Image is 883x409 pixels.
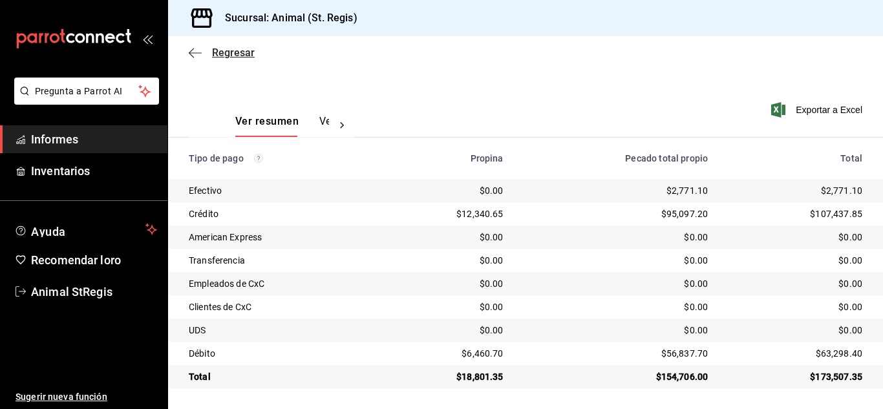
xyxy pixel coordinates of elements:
font: $0.00 [838,232,862,242]
font: $0.00 [480,232,504,242]
font: Ver pagos [319,115,368,127]
font: Animal StRegis [31,285,112,299]
font: UDS [189,325,206,335]
font: $2,771.10 [666,185,708,196]
font: $0.00 [684,325,708,335]
font: $0.00 [838,302,862,312]
font: Informes [31,132,78,146]
font: Recomendar loro [31,253,121,267]
a: Pregunta a Parrot AI [9,94,159,107]
font: $0.00 [684,232,708,242]
button: abrir_cajón_menú [142,34,153,44]
font: $6,460.70 [462,348,503,359]
font: Transferencia [189,255,245,266]
font: $2,771.10 [821,185,862,196]
font: $12,340.65 [456,209,504,219]
font: $0.00 [480,255,504,266]
font: $0.00 [684,255,708,266]
font: Exportar a Excel [796,105,862,115]
font: $0.00 [838,255,862,266]
div: pestañas de navegación [235,114,329,137]
font: $154,706.00 [656,372,708,382]
font: Débito [189,348,215,359]
font: $0.00 [480,278,504,289]
font: $0.00 [684,278,708,289]
font: Efectivo [189,185,222,196]
font: Pecado total propio [625,153,708,163]
font: $63,298.40 [816,348,863,359]
font: $0.00 [838,278,862,289]
font: Inventarios [31,164,90,178]
font: Pregunta a Parrot AI [35,86,123,96]
font: $0.00 [684,302,708,312]
font: Regresar [212,47,255,59]
font: Sugerir nueva función [16,392,107,402]
font: $0.00 [480,325,504,335]
font: Tipo de pago [189,153,244,163]
font: $95,097.20 [661,209,708,219]
button: Pregunta a Parrot AI [14,78,159,105]
font: Total [840,153,862,163]
font: Ayuda [31,225,66,238]
font: Empleados de CxC [189,278,264,289]
font: Ver resumen [235,115,299,127]
font: $0.00 [480,185,504,196]
font: Crédito [189,209,218,219]
font: $56,837.70 [661,348,708,359]
font: $0.00 [838,325,862,335]
font: Propina [471,153,504,163]
font: $173,507.35 [810,372,862,382]
font: $107,437.85 [810,209,862,219]
font: Total [189,372,211,382]
font: $18,801.35 [456,372,504,382]
font: $0.00 [480,302,504,312]
font: Sucursal: Animal (St. Regis) [225,12,357,24]
font: Clientes de CxC [189,302,251,312]
font: American Express [189,232,262,242]
button: Exportar a Excel [774,102,862,118]
svg: Los pagos realizados con Pay y otras terminales son montos brutos. [254,154,263,163]
button: Regresar [189,47,255,59]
